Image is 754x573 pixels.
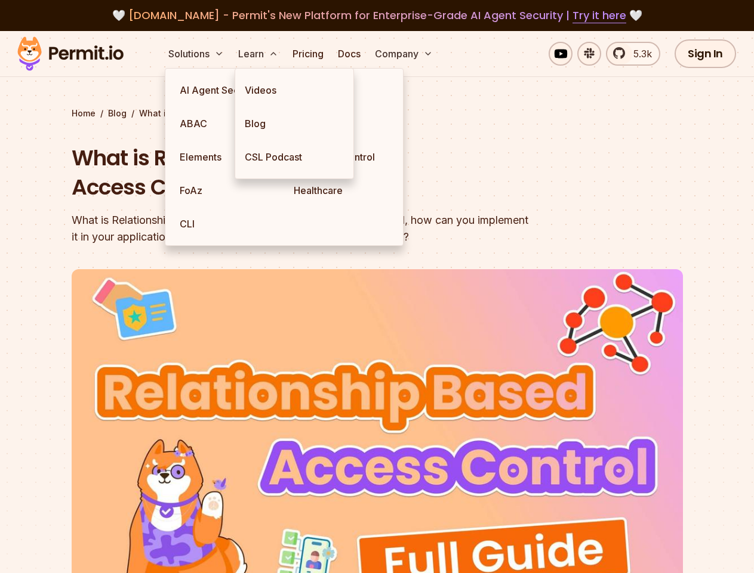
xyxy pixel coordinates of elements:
button: Company [370,42,438,66]
a: Healthcare [284,174,398,207]
a: Home [72,107,96,119]
div: / / [72,107,683,119]
a: CLI [170,207,284,241]
a: ABAC [170,107,284,140]
div: 🤍 🤍 [29,7,725,24]
span: [DOMAIN_NAME] - Permit's New Platform for Enterprise-Grade AI Agent Security | [128,8,626,23]
span: 5.3k [626,47,652,61]
a: Docs [333,42,365,66]
a: Videos [235,73,353,107]
a: AI Agent Security [170,73,284,107]
a: Try it here [573,8,626,23]
img: Permit logo [12,33,129,74]
button: Solutions [164,42,229,66]
a: 5.3k [606,42,660,66]
a: Elements [170,140,284,174]
div: What is Relationship Based Access Control, when should it be used, how can you implement it in yo... [72,212,530,245]
a: Blog [108,107,127,119]
a: Pricing [288,42,328,66]
a: Sign In [675,39,736,68]
button: Learn [233,42,283,66]
h1: What is Relationship-Based Access Control (ReBAC)? [72,143,530,202]
a: FoAz [170,174,284,207]
a: Blog [235,107,353,140]
a: CSL Podcast [235,140,353,174]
